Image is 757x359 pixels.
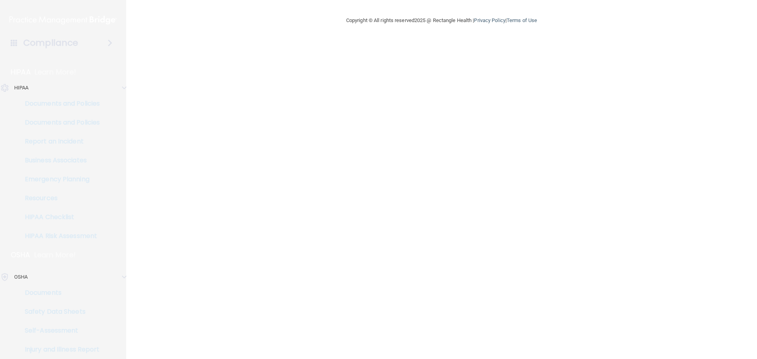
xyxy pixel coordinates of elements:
p: Safety Data Sheets [5,308,113,316]
p: HIPAA Risk Assessment [5,232,113,240]
p: Learn More! [34,250,76,260]
p: HIPAA Checklist [5,213,113,221]
img: PMB logo [9,12,117,28]
p: OSHA [11,250,30,260]
p: Self-Assessment [5,327,113,335]
p: Report an Incident [5,138,113,145]
a: Privacy Policy [474,17,505,23]
p: Learn More! [35,67,76,77]
p: HIPAA [14,83,29,93]
p: Business Associates [5,156,113,164]
div: Copyright © All rights reserved 2025 @ Rectangle Health | | [298,8,585,33]
p: Injury and Illness Report [5,346,113,353]
h4: Compliance [23,37,78,48]
p: Emergency Planning [5,175,113,183]
p: OSHA [14,272,28,282]
p: HIPAA [11,67,31,77]
p: Documents and Policies [5,100,113,108]
p: Resources [5,194,113,202]
a: Terms of Use [507,17,537,23]
p: Documents and Policies [5,119,113,126]
p: Documents [5,289,113,297]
